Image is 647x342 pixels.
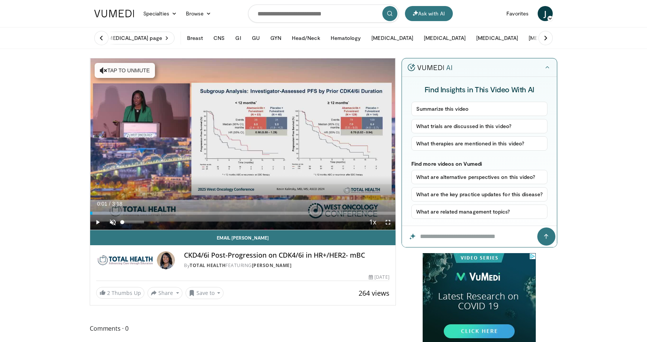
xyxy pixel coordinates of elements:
div: [DATE] [369,274,389,281]
h4: Find Insights in This Video With AI [411,84,547,94]
div: By FEATURING [184,262,389,269]
button: [MEDICAL_DATA] [419,31,470,46]
button: Breast [182,31,207,46]
button: Play [90,215,105,230]
img: vumedi-ai-logo.v2.svg [408,64,452,71]
span: 3:18 [112,201,122,207]
button: GU [247,31,264,46]
button: GI [231,31,245,46]
button: Share [147,287,182,299]
video-js: Video Player [90,58,396,230]
input: Search topics, interventions [248,5,399,23]
button: What are the key practice updates for this disease? [411,187,547,202]
button: Playback Rate [365,215,380,230]
button: [MEDICAL_DATA] [524,31,575,46]
h4: CKD4/6i Post-Progression on CDK4/6i in HR+/HER2- mBC [184,251,389,260]
button: Head/Neck [287,31,325,46]
button: What are related management topics? [411,205,547,219]
a: Total Health [190,262,225,269]
img: VuMedi Logo [94,10,134,17]
button: Fullscreen [380,215,396,230]
a: [PERSON_NAME] [252,262,292,269]
button: Tap to unmute [95,63,155,78]
a: Favorites [502,6,533,21]
div: Volume Level [122,221,144,223]
a: J [538,6,553,21]
a: Specialties [139,6,181,21]
button: Hematology [326,31,366,46]
button: Summarize this video [411,102,547,116]
a: Visit [MEDICAL_DATA] page [90,32,175,44]
input: Question for the AI [402,226,557,247]
button: GYN [266,31,286,46]
span: Comments 0 [90,324,396,333]
a: Browse [181,6,216,21]
span: / [109,201,110,207]
button: What are alternative perspectives on this video? [411,170,547,184]
a: 2 Thumbs Up [96,287,144,299]
button: [MEDICAL_DATA] [367,31,418,46]
span: 0:01 [97,201,107,207]
a: Email [PERSON_NAME] [90,230,396,245]
button: Unmute [105,215,120,230]
div: Progress Bar [90,212,396,215]
button: [MEDICAL_DATA] [472,31,523,46]
button: Save to [186,287,224,299]
button: What therapies are mentioned in this video? [411,136,547,151]
button: What trials are discussed in this video? [411,119,547,133]
img: Total Health [96,251,154,269]
img: Avatar [157,251,175,269]
button: CNS [209,31,229,46]
button: Ask with AI [405,6,453,21]
p: Find more videos on Vumedi [411,160,547,167]
span: 2 [107,289,110,296]
span: 264 views [359,289,389,298]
